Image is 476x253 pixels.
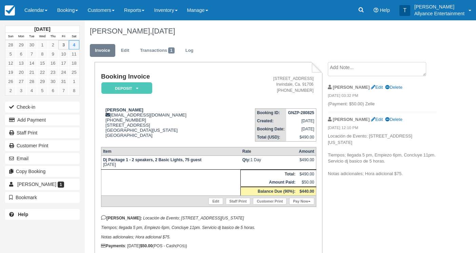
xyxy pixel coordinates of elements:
a: 16 [48,59,58,68]
a: Help [5,209,80,220]
a: 3 [58,40,69,49]
h1: [PERSON_NAME], [90,27,437,35]
a: 28 [5,40,16,49]
th: Total (USD): [255,133,286,142]
a: 19 [5,68,16,77]
a: Customer Print [5,140,80,151]
strong: [PERSON_NAME] [105,107,143,112]
th: Sun [5,33,16,40]
td: $490.00 [297,170,316,178]
em: [DATE] 03:32 PM [328,93,437,100]
strong: $440.00 [299,189,314,194]
div: T [399,5,410,16]
a: 18 [69,59,79,68]
p: Allyance Entertainment [414,10,464,17]
button: Email [5,153,80,164]
a: Log [180,44,199,57]
span: 1 [168,47,175,54]
p: Locación de Evento; [STREET_ADDRESS][US_STATE] Tiempos; llegada 5 pm, Empiezo 6pm, Concluye 11pm.... [328,133,437,177]
a: 20 [16,68,26,77]
td: 1 Day [241,155,297,169]
th: Tue [26,33,37,40]
th: Rate [241,147,297,155]
a: 13 [16,59,26,68]
span: 1 [58,182,64,188]
a: 2 [48,40,58,49]
div: [EMAIL_ADDRESS][DOMAIN_NAME] [PHONE_NUMBER] [STREET_ADDRESS] [GEOGRAPHIC_DATA][US_STATE] [GEOGRAP... [101,107,226,138]
address: [STREET_ADDRESS] Irwindale, Ca. 91706 [PHONE_NUMBER] [229,76,314,93]
a: Staff Print [226,198,251,205]
a: 28 [26,77,37,86]
a: Delete [385,85,402,90]
a: 29 [16,40,26,49]
p: (Payment: $50.00) Zelle [328,101,437,107]
a: 8 [69,86,79,95]
a: Delete [385,117,402,122]
a: 7 [26,49,37,59]
span: [PERSON_NAME] [17,182,56,187]
span: [DATE] [152,27,175,35]
td: $50.00 [297,178,316,187]
a: 5 [5,49,16,59]
a: 15 [37,59,47,68]
a: 4 [69,40,79,49]
a: 5 [37,86,47,95]
th: Mon [16,33,26,40]
a: 21 [26,68,37,77]
strong: [PERSON_NAME]: [101,216,142,220]
th: Booking Date: [255,125,286,133]
img: checkfront-main-nav-mini-logo.png [5,5,15,16]
button: Bookmark [5,192,80,203]
a: 8 [37,49,47,59]
th: Balance Due (90%): [241,187,297,195]
a: 6 [16,49,26,59]
i: Help [374,8,378,13]
th: Item [101,147,240,155]
a: Edit [209,198,223,205]
a: 7 [58,86,69,95]
a: 17 [58,59,69,68]
a: 3 [16,86,26,95]
th: Thu [48,33,58,40]
a: 1 [37,40,47,49]
a: Deposit [101,82,150,94]
th: Fri [58,33,69,40]
a: 25 [69,68,79,77]
a: 24 [58,68,69,77]
strong: [DATE] [34,26,50,32]
a: Pay Now [289,198,314,205]
span: Help [380,7,390,13]
th: Sat [69,33,79,40]
th: Total: [241,170,297,178]
td: [DATE] [286,117,316,125]
a: 14 [26,59,37,68]
td: $490.00 [286,133,316,142]
a: 6 [48,86,58,95]
a: 10 [58,49,69,59]
strong: [PERSON_NAME] [333,85,370,90]
em: Locación de Evento; [STREET_ADDRESS][US_STATE] Tiempos; llegada 5 pm, Empiezo 6pm, Concluye 11pm.... [101,216,255,239]
strong: GNZP-280825 [288,110,314,115]
a: [PERSON_NAME] 1 [5,179,80,190]
a: 26 [5,77,16,86]
td: [DATE] [286,125,316,133]
a: 9 [48,49,58,59]
th: Amount Paid: [241,178,297,187]
a: 11 [69,49,79,59]
p: [PERSON_NAME] [414,3,464,10]
strong: Payments [101,244,125,248]
a: 31 [58,77,69,86]
a: Invoice [90,44,115,57]
a: 12 [5,59,16,68]
strong: $50.00 [140,244,153,248]
a: 22 [37,68,47,77]
th: Created: [255,117,286,125]
a: Edit [371,85,383,90]
td: [DATE] [101,155,240,169]
a: 4 [26,86,37,95]
b: Help [18,212,28,217]
small: (POS) [176,244,186,248]
a: 1 [69,77,79,86]
h1: Booking Invoice [101,73,226,80]
button: Check-in [5,102,80,112]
